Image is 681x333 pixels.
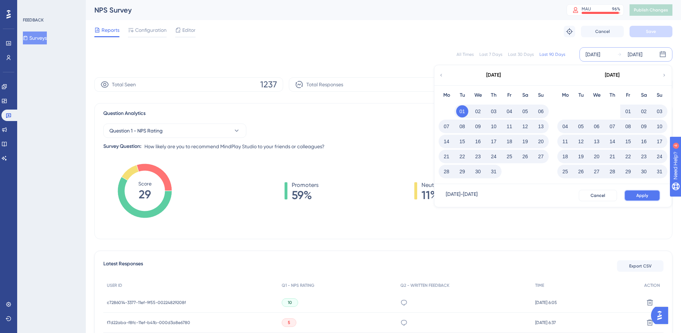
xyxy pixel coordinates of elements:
[456,150,468,163] button: 22
[575,165,587,178] button: 26
[440,120,453,132] button: 07
[144,142,325,151] span: How likely are you to recommend MindPlay Studio to your friends or colleagues?
[479,52,502,57] div: Last 7 Days
[559,165,571,178] button: 25
[591,135,603,148] button: 13
[486,91,502,100] div: Th
[23,17,44,23] div: FEEDBACK
[591,120,603,132] button: 06
[508,52,534,57] div: Last 30 Days
[573,91,589,100] div: Tu
[503,105,515,117] button: 04
[638,120,650,132] button: 09
[622,120,634,132] button: 08
[629,263,652,269] span: Export CSV
[103,142,142,151] div: Survey Question:
[535,150,547,163] button: 27
[604,91,620,100] div: Th
[620,91,636,100] div: Fr
[470,91,486,100] div: We
[559,135,571,148] button: 11
[624,190,660,201] button: Apply
[94,5,549,15] div: NPS Survey
[630,26,672,37] button: Save
[446,190,478,201] div: [DATE] - [DATE]
[622,105,634,117] button: 01
[591,165,603,178] button: 27
[103,124,246,138] button: Question 1 - NPS Rating
[622,165,634,178] button: 29
[503,135,515,148] button: 18
[557,91,573,100] div: Mo
[400,283,449,288] span: Q2 - WRITTEN FEEDBACK
[653,135,666,148] button: 17
[519,120,531,132] button: 12
[102,26,119,34] span: Reports
[638,165,650,178] button: 30
[653,150,666,163] button: 24
[260,79,277,90] span: 1237
[456,105,468,117] button: 01
[575,150,587,163] button: 19
[472,135,484,148] button: 16
[653,165,666,178] button: 31
[456,165,468,178] button: 29
[488,150,500,163] button: 24
[634,7,668,13] span: Publish Changes
[306,80,343,89] span: Total Responses
[440,135,453,148] button: 14
[582,6,591,12] div: MAU
[653,105,666,117] button: 03
[651,305,672,326] iframe: UserGuiding AI Assistant Launcher
[589,91,604,100] div: We
[138,181,152,187] tspan: Score
[591,193,605,198] span: Cancel
[439,91,454,100] div: Mo
[486,71,501,79] div: [DATE]
[539,52,565,57] div: Last 90 Days
[288,300,292,305] span: 10
[575,120,587,132] button: 05
[139,188,151,201] tspan: 29
[559,120,571,132] button: 04
[535,283,544,288] span: TIME
[630,4,672,16] button: Publish Changes
[421,189,443,201] span: 11%
[454,91,470,100] div: Tu
[107,320,190,325] span: f7d22aba-f8fc-11ef-b41b-000d3a8e6780
[23,32,47,44] button: Surveys
[472,120,484,132] button: 09
[535,300,557,305] span: [DATE] 6:05
[488,120,500,132] button: 10
[535,320,556,325] span: [DATE] 6:37
[586,50,600,59] div: [DATE]
[292,181,319,189] span: Promoters
[636,91,652,100] div: Sa
[575,135,587,148] button: 12
[646,29,656,34] span: Save
[488,165,500,178] button: 31
[17,2,45,10] span: Need Help?
[135,26,167,34] span: Configuration
[107,283,122,288] span: USER ID
[559,150,571,163] button: 18
[107,300,186,305] span: c7286014-3377-11ef-9f55-00224829208f
[103,260,143,272] span: Latest Responses
[612,6,620,12] div: 96 %
[622,135,634,148] button: 15
[112,80,136,89] span: Total Seen
[503,150,515,163] button: 25
[533,91,549,100] div: Su
[50,4,52,9] div: 4
[457,52,474,57] div: All Times
[456,120,468,132] button: 08
[517,91,533,100] div: Sa
[503,120,515,132] button: 11
[456,135,468,148] button: 15
[579,190,617,201] button: Cancel
[440,150,453,163] button: 21
[488,105,500,117] button: 03
[472,105,484,117] button: 02
[292,189,319,201] span: 59%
